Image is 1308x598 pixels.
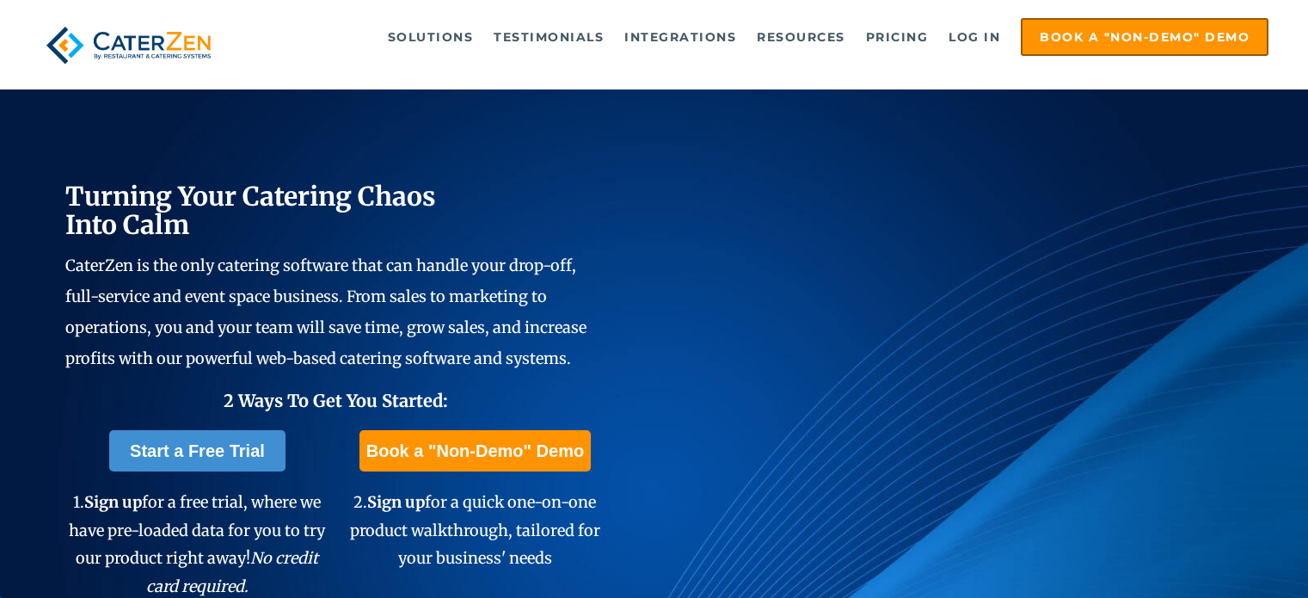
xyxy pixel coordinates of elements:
span: Sign up [84,492,142,512]
a: Book a "Non-Demo" Demo [359,430,591,472]
a: Resources [748,20,854,54]
a: Log in [940,20,1009,54]
em: No credit card required. [146,548,319,595]
span: 2 Ways To Get You Started: [224,390,448,411]
span: CaterZen is the only catering software that can handle your drop-off, full-service and event spac... [65,256,586,368]
div: Navigation Menu [249,18,1268,56]
span: 1. for a free trial, where we have pre-loaded data for you to try our product right away! [69,492,325,595]
span: 2. for a quick one-on-one product walkthrough, tailored for your business' needs [350,492,600,568]
iframe: Help widget launcher [1155,531,1289,579]
a: Solutions [379,20,482,54]
a: Integrations [616,20,745,54]
span: Turning Your Catering Chaos Into Calm [65,180,436,241]
a: Start a Free Trial [109,430,286,472]
a: Testimonials [485,20,612,54]
a: Book a "Non-Demo" Demo [1021,18,1268,56]
img: caterzen [40,18,218,72]
a: Pricing [857,20,937,54]
span: Sign up [367,492,425,512]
